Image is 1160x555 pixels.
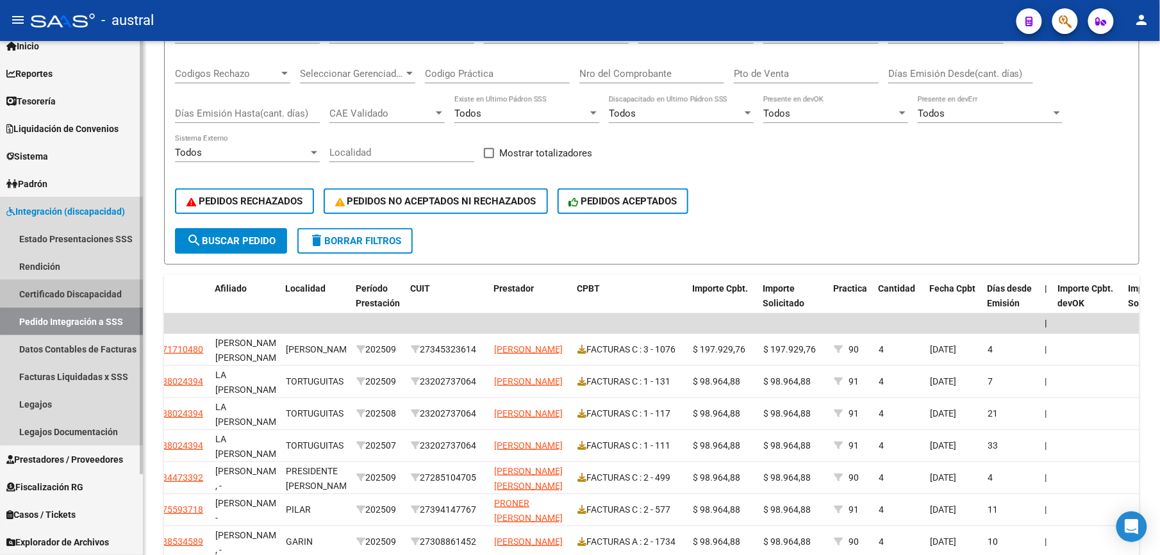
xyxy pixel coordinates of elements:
span: Días desde Emisión [987,283,1032,308]
span: Seleccionar Gerenciador [300,68,404,79]
span: Borrar Filtros [309,235,401,247]
button: PEDIDOS ACEPTADOS [558,188,689,214]
span: $ 98.964,88 [763,440,811,451]
span: PILAR [286,504,311,515]
div: 27308861452 [411,534,484,549]
span: Fecha Cpbt [929,283,975,294]
span: PEDIDOS NO ACEPTADOS NI RECHAZADOS [335,195,536,207]
span: Explorador de Archivos [6,535,109,549]
div: 202509 [356,342,401,357]
span: Tesorería [6,94,56,108]
span: 90 [849,344,859,354]
span: $ 98.964,88 [693,376,740,386]
span: PEDIDOS ACEPTADOS [569,195,677,207]
span: 4 [879,344,884,354]
span: PRESIDENTE [PERSON_NAME] [286,466,354,491]
span: [PERSON_NAME] [494,536,563,547]
span: Cantidad [878,283,915,294]
span: 33 [988,440,998,451]
span: TORTUGUITAS [286,376,344,386]
button: PEDIDOS RECHAZADOS [175,188,314,214]
span: | [1045,472,1047,483]
div: 202509 [356,534,401,549]
div: FACTURAS C : 2 - 577 [577,502,683,517]
span: Localidad [285,283,326,294]
span: - austral [101,6,154,35]
span: $ 98.964,88 [693,472,740,483]
span: Importe Cpbt. [692,283,748,294]
datatable-header-cell: Fecha Cpbt [924,275,982,331]
mat-icon: delete [309,233,324,248]
datatable-header-cell: Importe Cpbt. devOK [1052,275,1123,331]
span: Padrón [6,177,47,191]
datatable-header-cell: Días desde Emisión [982,275,1040,331]
span: Fiscalización RG [6,480,83,494]
span: 90 [849,536,859,547]
span: $ 98.964,88 [763,408,811,418]
span: Mostrar totalizadores [499,145,592,161]
span: $ 197.929,76 [693,344,745,354]
span: [PERSON_NAME] [PERSON_NAME] , - [215,338,284,377]
div: 23202737064 [411,374,484,389]
datatable-header-cell: Importe Solicitado [758,275,828,331]
span: Integración (discapacidad) [6,204,125,219]
datatable-header-cell: Período Prestación [351,275,405,331]
span: [DATE] [930,440,956,451]
span: 4 [879,376,884,386]
span: 90 [849,472,859,483]
span: [PERSON_NAME] [494,344,563,354]
span: PRONER [PERSON_NAME] [494,498,563,523]
span: TORTUGUITAS [286,440,344,451]
span: [DATE] [930,344,956,354]
div: 202507 [356,438,401,453]
span: CPBT [577,283,600,294]
span: Codigos Rechazo [175,68,279,79]
span: TORTUGUITAS [286,408,344,418]
span: 91 [849,504,859,515]
div: 202509 [356,502,401,517]
span: 7 [988,376,993,386]
span: [DATE] [930,376,956,386]
span: [DATE] [930,536,956,547]
span: [PERSON_NAME], - [215,498,286,523]
div: FACTURAS C : 1 - 111 [577,438,683,453]
span: [PERSON_NAME] [494,408,563,418]
span: $ 98.964,88 [693,504,740,515]
span: Importe Solicitado [763,283,804,308]
span: [PERSON_NAME] , - [215,530,284,555]
span: 4 [879,536,884,547]
span: Importe Cpbt. devOK [1057,283,1113,308]
span: Casos / Tickets [6,508,76,522]
span: $ 98.964,88 [763,536,811,547]
div: 23202737064 [411,438,484,453]
div: FACTURAS C : 3 - 1076 [577,342,683,357]
span: 4 [879,408,884,418]
div: FACTURAS A : 2 - 1734 [577,534,683,549]
span: | [1045,283,1047,294]
div: Open Intercom Messenger [1116,511,1147,542]
div: 23202737064 [411,406,484,421]
datatable-header-cell: Afiliado [210,275,280,331]
span: 91 [849,408,859,418]
span: [DATE] [930,408,956,418]
mat-icon: person [1134,12,1150,28]
span: 10 [988,536,998,547]
span: [PERSON_NAME] [494,376,563,386]
span: 20588024394 [147,376,203,386]
span: Todos [609,108,636,119]
span: Todos [175,147,202,158]
span: [PERSON_NAME] [286,344,354,354]
div: FACTURAS C : 1 - 131 [577,374,683,389]
span: 91 [849,376,859,386]
span: 20588024394 [147,408,203,418]
span: Afiliado [215,283,247,294]
span: Prestadores / Proveedores [6,452,123,467]
span: 20588024394 [147,440,203,451]
span: [PERSON_NAME] , - [215,466,284,491]
span: GARIN [286,536,313,547]
span: LA [PERSON_NAME] , - [215,402,284,442]
span: [DATE] [930,504,956,515]
span: $ 98.964,88 [693,408,740,418]
datatable-header-cell: | [1040,275,1052,331]
span: PEDIDOS RECHAZADOS [186,195,302,207]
